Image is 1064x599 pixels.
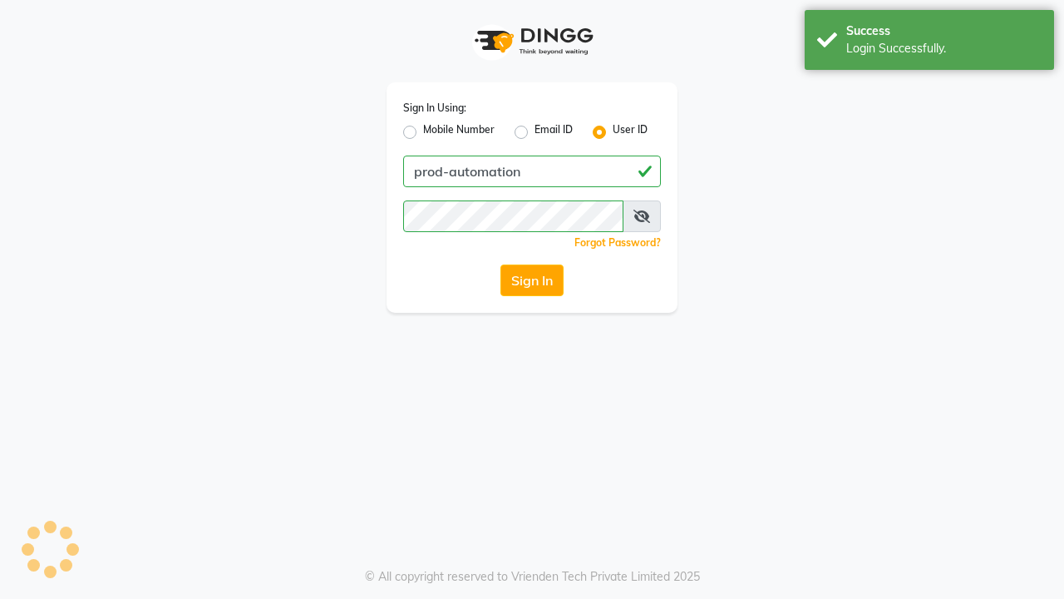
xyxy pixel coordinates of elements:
[613,122,648,142] label: User ID
[423,122,495,142] label: Mobile Number
[534,122,573,142] label: Email ID
[465,17,598,66] img: logo1.svg
[500,265,564,296] button: Sign In
[846,22,1042,40] div: Success
[403,101,466,116] label: Sign In Using:
[574,236,661,249] a: Forgot Password?
[403,200,623,232] input: Username
[846,40,1042,57] div: Login Successfully.
[403,156,661,187] input: Username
